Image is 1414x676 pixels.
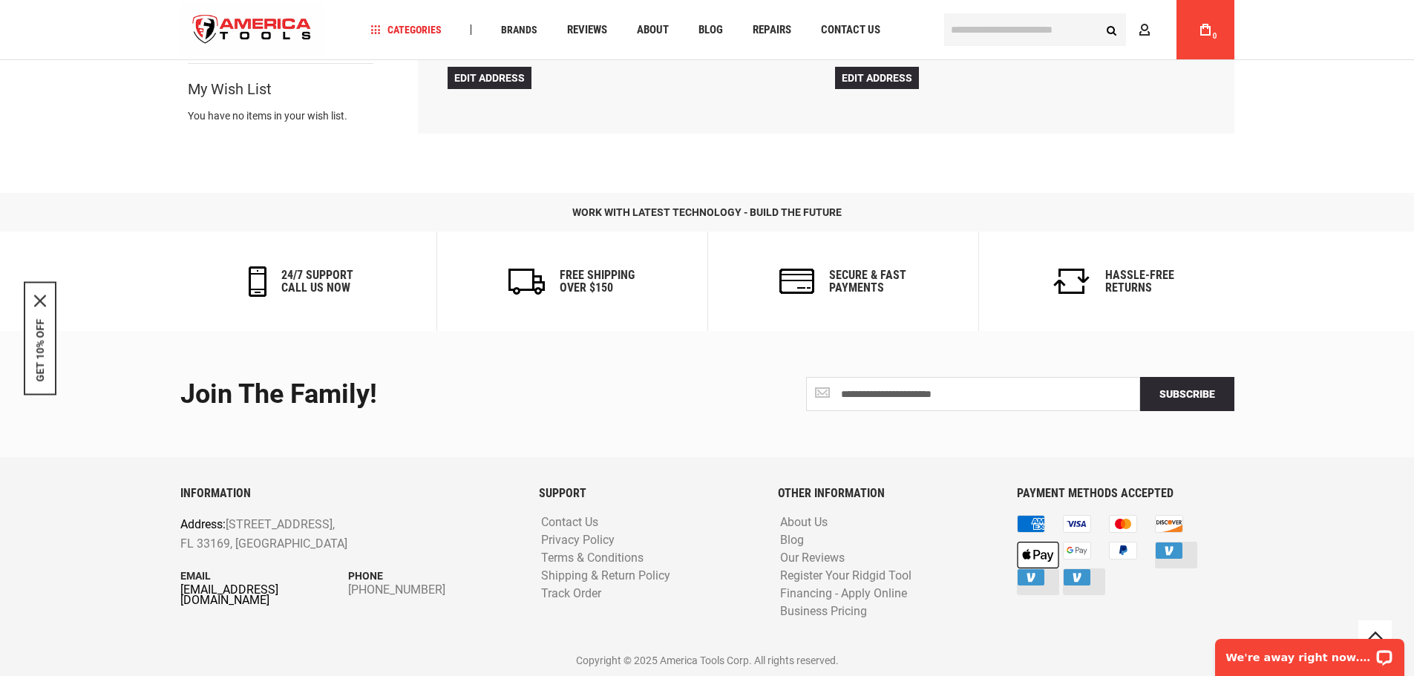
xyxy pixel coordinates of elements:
[560,269,635,295] h6: Free Shipping Over $150
[180,2,324,58] a: store logo
[537,551,647,565] a: Terms & Conditions
[180,380,696,410] div: Join the Family!
[539,487,756,500] h6: SUPPORT
[180,2,324,58] img: America Tools
[180,585,349,606] a: [EMAIL_ADDRESS][DOMAIN_NAME]
[776,516,831,530] a: About Us
[829,269,906,295] h6: secure & fast payments
[348,585,517,595] a: [PHONE_NUMBER]
[776,605,871,619] a: Business Pricing
[776,569,915,583] a: Register Your Ridgid Tool
[180,652,1234,669] p: Copyright © 2025 America Tools Corp. All rights reserved.
[494,20,544,40] a: Brands
[281,269,353,295] h6: 24/7 support call us now
[1213,32,1217,40] span: 0
[34,318,46,381] button: GET 10% OFF
[842,72,912,84] span: Edit Address
[454,72,525,84] span: Edit Address
[698,24,723,36] span: Blog
[776,551,848,565] a: Our Reviews
[537,569,674,583] a: Shipping & Return Policy
[746,20,798,40] a: Repairs
[821,24,880,36] span: Contact Us
[180,515,450,553] p: [STREET_ADDRESS], FL 33169, [GEOGRAPHIC_DATA]
[34,295,46,306] svg: close icon
[835,67,919,89] a: Edit Address
[501,24,537,35] span: Brands
[448,67,531,89] a: Edit Address
[188,108,373,123] div: You have no items in your wish list.
[180,568,349,584] p: Email
[776,534,808,548] a: Blog
[1098,16,1126,44] button: Search
[778,487,995,500] h6: OTHER INFORMATION
[692,20,730,40] a: Blog
[1159,388,1215,400] span: Subscribe
[567,24,607,36] span: Reviews
[188,82,272,96] strong: My Wish List
[814,20,887,40] a: Contact Us
[1017,487,1234,500] h6: PAYMENT METHODS ACCEPTED
[630,20,675,40] a: About
[753,24,791,36] span: Repairs
[637,24,669,36] span: About
[537,534,618,548] a: Privacy Policy
[370,24,442,35] span: Categories
[364,20,448,40] a: Categories
[180,487,517,500] h6: INFORMATION
[348,568,517,584] p: Phone
[560,20,614,40] a: Reviews
[1140,377,1234,411] button: Subscribe
[1105,269,1174,295] h6: Hassle-Free Returns
[34,295,46,306] button: Close
[776,587,911,601] a: Financing - Apply Online
[537,516,602,530] a: Contact Us
[537,587,605,601] a: Track Order
[1205,629,1414,676] iframe: LiveChat chat widget
[180,517,226,531] span: Address:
